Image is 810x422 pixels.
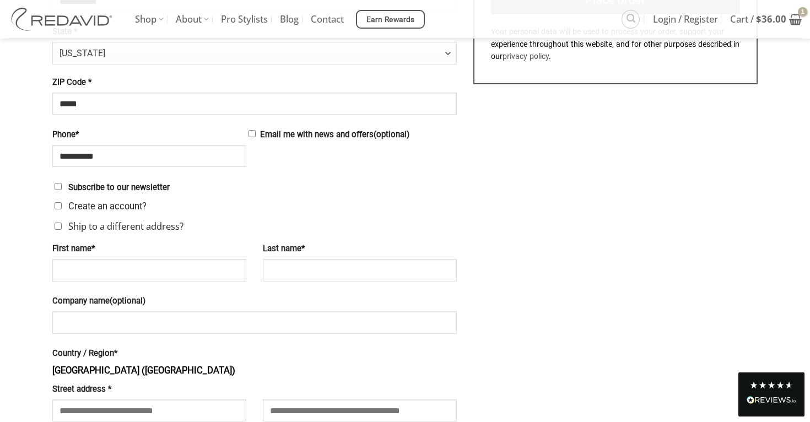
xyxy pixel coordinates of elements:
[356,10,425,29] a: Earn Rewards
[110,296,145,306] span: (optional)
[68,220,183,232] span: Ship to a different address?
[52,347,457,360] label: Country / Region
[55,202,62,209] input: Create an account?
[756,13,762,25] span: $
[747,394,796,408] div: Read All Reviews
[374,129,409,139] span: (optional)
[52,242,246,256] label: First name
[52,128,457,142] label: Email me with news and offers
[730,6,786,33] span: Cart /
[491,25,740,63] p: Your personal data will be used to process your order, support your experience throughout this we...
[366,14,415,26] span: Earn Rewards
[55,223,62,230] input: Ship to a different address?
[68,201,147,212] span: Create an account?
[622,10,640,28] a: Search
[503,52,549,61] a: privacy policy
[52,128,246,142] label: Phone
[55,183,62,190] input: Subscribe to our newsletter
[249,130,256,137] input: Email me with news and offers(optional)
[653,6,718,33] span: Login / Register
[60,42,444,64] span: California
[263,242,457,256] label: Last name
[756,13,786,25] bdi: 36.00
[52,76,457,89] label: ZIP Code
[738,372,804,416] div: Read All Reviews
[52,295,457,308] label: Company name
[52,365,235,376] strong: [GEOGRAPHIC_DATA] ([GEOGRAPHIC_DATA])
[52,383,246,396] label: Street address
[747,396,796,404] img: REVIEWS.io
[52,42,457,64] span: State
[749,381,793,389] div: 4.8 Stars
[68,182,170,192] span: Subscribe to our newsletter
[8,8,118,31] img: REDAVID Salon Products | United States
